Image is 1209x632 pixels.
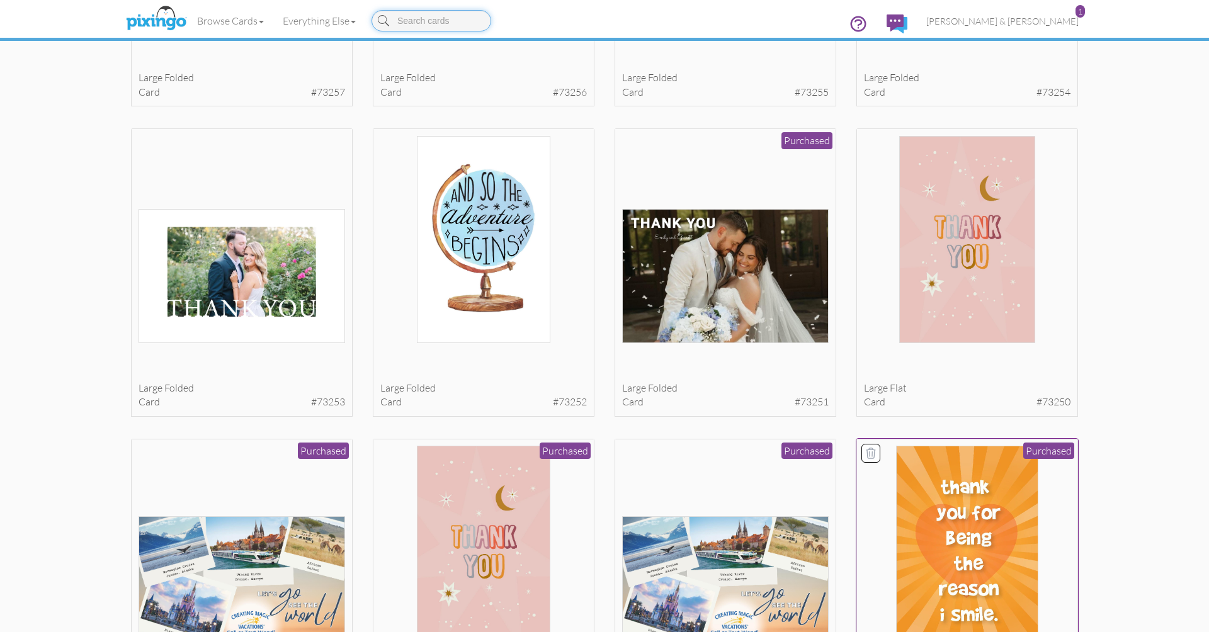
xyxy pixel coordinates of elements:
div: card [139,395,346,409]
div: 1 [1076,5,1085,18]
span: large [622,71,646,84]
span: #73257 [311,85,345,99]
span: folded [648,71,678,84]
img: 132020-1-1748090843571-24e38442b978c719-qa.jpg [417,136,550,343]
span: large [864,71,888,84]
span: #73253 [311,395,345,409]
div: card [380,395,587,409]
span: flat [890,381,907,394]
div: Purchased [298,443,349,460]
span: #73251 [795,395,829,409]
a: Browse Cards [188,5,273,37]
div: Purchased [1023,443,1074,460]
span: folded [890,71,919,84]
span: large [864,381,888,394]
div: Purchased [781,132,832,149]
span: large [380,381,404,394]
span: large [139,71,162,84]
div: Purchased [540,443,591,460]
span: #73252 [553,395,587,409]
div: card [864,395,1071,409]
img: 132021-1-1748091143554-a97ffa691f392741-qa.jpg [139,209,346,342]
div: card [380,85,587,99]
div: card [139,85,346,99]
img: comments.svg [887,14,907,33]
span: folded [164,381,194,394]
span: #73250 [1036,395,1070,409]
span: folded [164,71,194,84]
div: card [622,85,829,99]
span: large [622,381,646,394]
span: folded [406,71,436,84]
span: [PERSON_NAME] & [PERSON_NAME] [926,16,1079,26]
span: #73255 [795,85,829,99]
img: pixingo logo [123,3,190,35]
input: Search cards [372,10,491,31]
div: card [864,85,1071,99]
span: large [139,381,162,394]
span: large [380,71,404,84]
a: Everything Else [273,5,365,37]
span: folded [648,381,678,394]
span: folded [406,381,436,394]
span: #73254 [1036,85,1070,99]
div: card [622,395,829,409]
span: #73256 [553,85,587,99]
img: 132018-1-1748089255825-858f6398deec03f7-qa.jpg [899,136,1036,343]
a: [PERSON_NAME] & [PERSON_NAME] 1 [917,5,1088,37]
img: 132019-1-1748090427709-0ce72d4a080ac16f-qa.jpg [622,209,829,342]
div: Purchased [781,443,832,460]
